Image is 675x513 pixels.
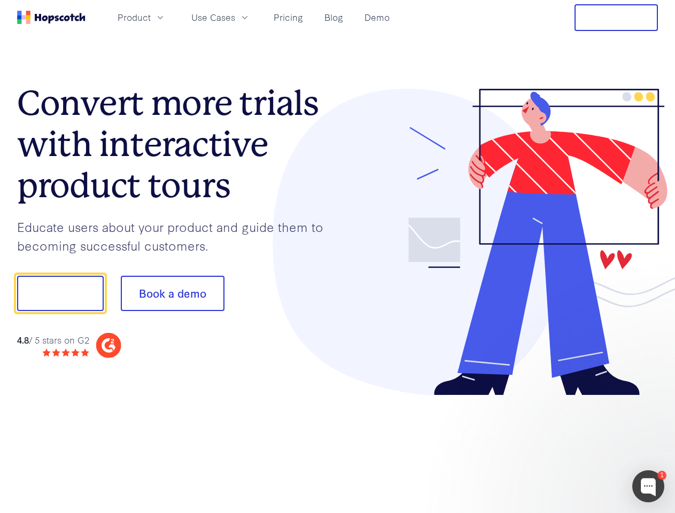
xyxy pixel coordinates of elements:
a: Demo [360,9,394,26]
button: Show me! [17,276,104,311]
span: Product [118,11,151,24]
h1: Convert more trials with interactive product tours [17,83,338,206]
div: / 5 stars on G2 [17,333,89,347]
span: Use Cases [191,11,235,24]
button: Product [111,9,172,26]
button: Free Trial [575,4,658,31]
a: Blog [320,9,347,26]
a: Pricing [269,9,307,26]
button: Use Cases [185,9,257,26]
p: Educate users about your product and guide them to becoming successful customers. [17,217,338,254]
div: 1 [657,471,666,480]
strong: 4.8 [17,333,29,346]
button: Book a demo [121,276,224,311]
a: Home [17,11,86,24]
